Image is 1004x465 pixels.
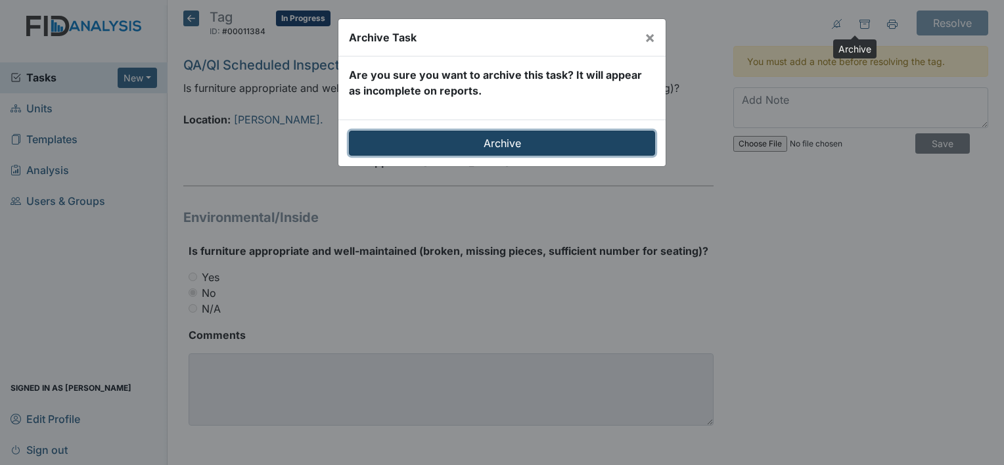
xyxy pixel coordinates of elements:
button: Close [634,19,666,56]
span: × [645,28,655,47]
div: Archive Task [349,30,417,45]
strong: Are you sure you want to archive this task? It will appear as incomplete on reports. [349,68,642,97]
input: Archive [349,131,655,156]
div: Archive [833,39,877,58]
